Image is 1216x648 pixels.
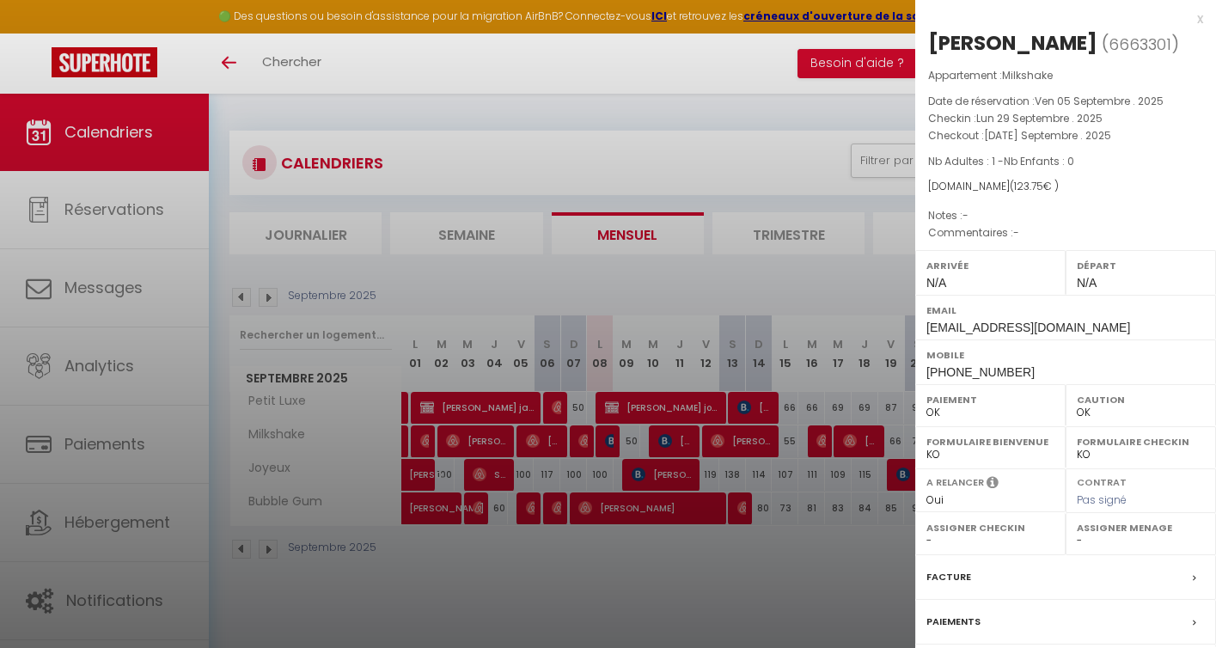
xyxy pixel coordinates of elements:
span: N/A [926,276,946,290]
label: Mobile [926,346,1205,364]
i: Sélectionner OUI si vous souhaiter envoyer les séquences de messages post-checkout [987,475,999,494]
label: Formulaire Checkin [1077,433,1205,450]
p: Checkout : [928,127,1203,144]
span: Ven 05 Septembre . 2025 [1035,94,1164,108]
button: Ouvrir le widget de chat LiveChat [14,7,65,58]
span: - [1013,225,1019,240]
label: Paiements [926,613,981,631]
div: x [915,9,1203,29]
label: A relancer [926,475,984,490]
label: Assigner Menage [1077,519,1205,536]
label: Formulaire Bienvenue [926,433,1054,450]
span: ( € ) [1010,179,1059,193]
label: Arrivée [926,257,1054,274]
label: Contrat [1077,475,1127,486]
span: 123.75 [1014,179,1043,193]
span: Nb Adultes : 1 - [928,154,1074,168]
span: Milkshake [1002,68,1053,83]
label: Email [926,302,1205,319]
span: [PHONE_NUMBER] [926,365,1035,379]
p: Notes : [928,207,1203,224]
p: Commentaires : [928,224,1203,241]
span: Pas signé [1077,492,1127,507]
label: Facture [926,568,971,586]
span: ( ) [1102,32,1179,56]
div: [PERSON_NAME] [928,29,1097,57]
p: Appartement : [928,67,1203,84]
span: [EMAIL_ADDRESS][DOMAIN_NAME] [926,321,1130,334]
label: Caution [1077,391,1205,408]
p: Checkin : [928,110,1203,127]
span: - [962,208,969,223]
span: Nb Enfants : 0 [1004,154,1074,168]
div: [DOMAIN_NAME] [928,179,1203,195]
span: Lun 29 Septembre . 2025 [976,111,1103,125]
p: Date de réservation : [928,93,1203,110]
span: 6663301 [1109,34,1171,55]
label: Assigner Checkin [926,519,1054,536]
span: [DATE] Septembre . 2025 [984,128,1111,143]
span: N/A [1077,276,1097,290]
label: Paiement [926,391,1054,408]
label: Départ [1077,257,1205,274]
